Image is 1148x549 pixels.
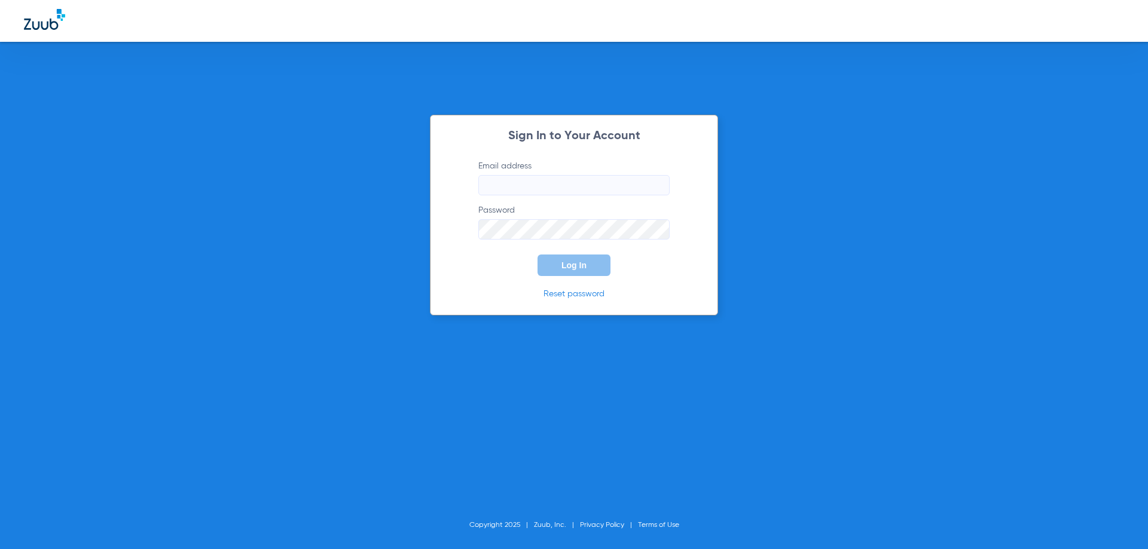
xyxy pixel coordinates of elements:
img: Zuub Logo [24,9,65,30]
a: Terms of Use [638,522,679,529]
label: Email address [478,160,670,195]
input: Email address [478,175,670,195]
li: Copyright 2025 [469,519,534,531]
span: Log In [561,260,587,270]
button: Log In [538,254,610,276]
li: Zuub, Inc. [534,519,580,531]
input: Password [478,219,670,240]
a: Privacy Policy [580,522,624,529]
h2: Sign In to Your Account [460,130,688,142]
label: Password [478,204,670,240]
a: Reset password [544,290,604,298]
